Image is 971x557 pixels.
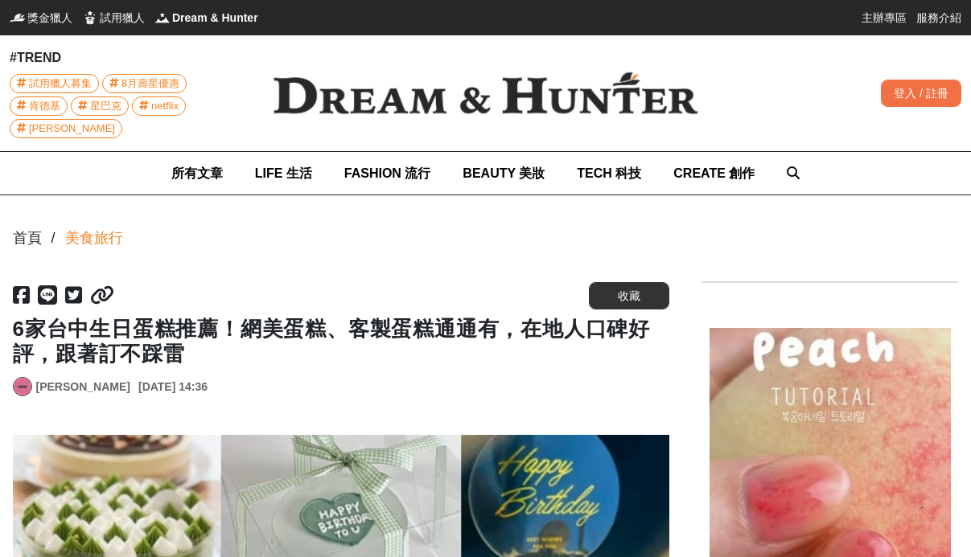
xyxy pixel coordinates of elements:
button: 收藏 [589,282,669,309]
span: 所有文章 [171,166,223,180]
span: netflix [151,97,179,115]
div: #TREND [10,48,248,68]
span: 獎金獵人 [27,10,72,26]
a: 肯德基 [10,96,68,116]
a: [PERSON_NAME] [36,379,130,395]
img: Dream & Hunter [248,47,724,140]
span: BEAUTY 美妝 [463,166,545,180]
span: 星巴克 [90,97,121,115]
a: 美食旅行 [65,227,123,249]
div: [DATE] 14:36 [138,379,208,395]
a: 試用獵人試用獵人 [82,10,145,26]
a: 獎金獵人獎金獵人 [10,10,72,26]
a: CREATE 創作 [673,152,755,195]
a: 星巴克 [71,96,129,116]
span: 試用獵人 [100,10,145,26]
span: 試用獵人募集 [29,75,92,92]
a: FASHION 流行 [344,152,431,195]
span: 肯德基 [29,97,60,115]
a: netflix [132,96,186,116]
a: [PERSON_NAME] [10,119,122,138]
a: 所有文章 [171,152,223,195]
span: [PERSON_NAME] [29,120,115,137]
div: / [51,227,56,249]
span: LIFE 生活 [255,166,312,180]
span: Dream & Hunter [172,10,258,26]
a: Avatar [13,377,32,396]
img: 獎金獵人 [10,10,26,26]
a: TECH 科技 [577,152,641,195]
a: 主辦專區 [862,10,907,26]
img: Dream & Hunter [154,10,171,26]
span: FASHION 流行 [344,166,431,180]
a: 試用獵人募集 [10,74,99,93]
img: 試用獵人 [82,10,98,26]
a: BEAUTY 美妝 [463,152,545,195]
div: 首頁 [13,227,42,249]
span: TECH 科技 [577,166,641,180]
span: CREATE 創作 [673,166,755,180]
a: 服務介紹 [916,10,961,26]
a: 8月壽星優惠 [102,74,187,93]
span: 8月壽星優惠 [121,75,179,92]
a: Dream & HunterDream & Hunter [154,10,258,26]
h1: 6家台中生日蛋糕推薦！網美蛋糕、客製蛋糕通通有，在地人口碑好評，跟著訂不踩雷 [13,317,669,367]
div: 登入 / 註冊 [881,80,961,107]
a: LIFE 生活 [255,152,312,195]
img: Avatar [14,378,31,395]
